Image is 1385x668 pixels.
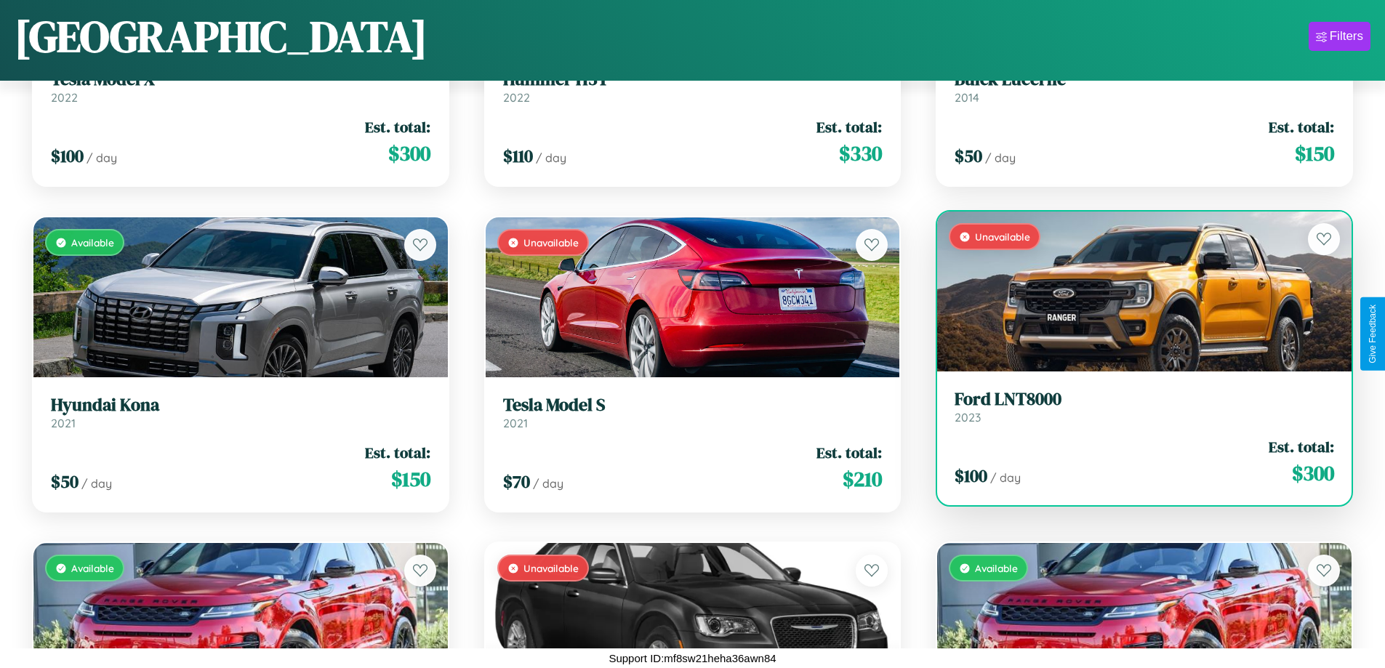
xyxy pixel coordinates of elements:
[503,416,528,430] span: 2021
[523,236,579,249] span: Unavailable
[955,90,979,105] span: 2014
[51,144,84,168] span: $ 100
[955,464,987,488] span: $ 100
[975,230,1030,243] span: Unavailable
[843,464,882,494] span: $ 210
[816,442,882,463] span: Est. total:
[839,139,882,168] span: $ 330
[71,562,114,574] span: Available
[51,395,430,416] h3: Hyundai Kona
[1368,305,1378,363] div: Give Feedback
[975,562,1018,574] span: Available
[503,90,530,105] span: 2022
[536,150,566,165] span: / day
[51,470,79,494] span: $ 50
[503,395,883,430] a: Tesla Model S2021
[609,648,776,668] p: Support ID: mf8sw21heha36awn84
[1309,22,1370,51] button: Filters
[51,416,76,430] span: 2021
[955,389,1334,424] a: Ford LNT80002023
[990,470,1021,485] span: / day
[365,116,430,137] span: Est. total:
[503,470,530,494] span: $ 70
[985,150,1016,165] span: / day
[15,7,427,66] h1: [GEOGRAPHIC_DATA]
[87,150,117,165] span: / day
[1269,116,1334,137] span: Est. total:
[1292,459,1334,488] span: $ 300
[71,236,114,249] span: Available
[816,116,882,137] span: Est. total:
[51,90,78,105] span: 2022
[1269,436,1334,457] span: Est. total:
[365,442,430,463] span: Est. total:
[955,410,981,424] span: 2023
[388,139,430,168] span: $ 300
[955,144,982,168] span: $ 50
[51,395,430,430] a: Hyundai Kona2021
[1295,139,1334,168] span: $ 150
[81,476,112,491] span: / day
[955,389,1334,410] h3: Ford LNT8000
[503,69,883,105] a: Hummer H3T2022
[503,144,533,168] span: $ 110
[391,464,430,494] span: $ 150
[1330,29,1363,44] div: Filters
[503,395,883,416] h3: Tesla Model S
[51,69,430,105] a: Tesla Model X2022
[533,476,563,491] span: / day
[955,69,1334,105] a: Buick Lucerne2014
[523,562,579,574] span: Unavailable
